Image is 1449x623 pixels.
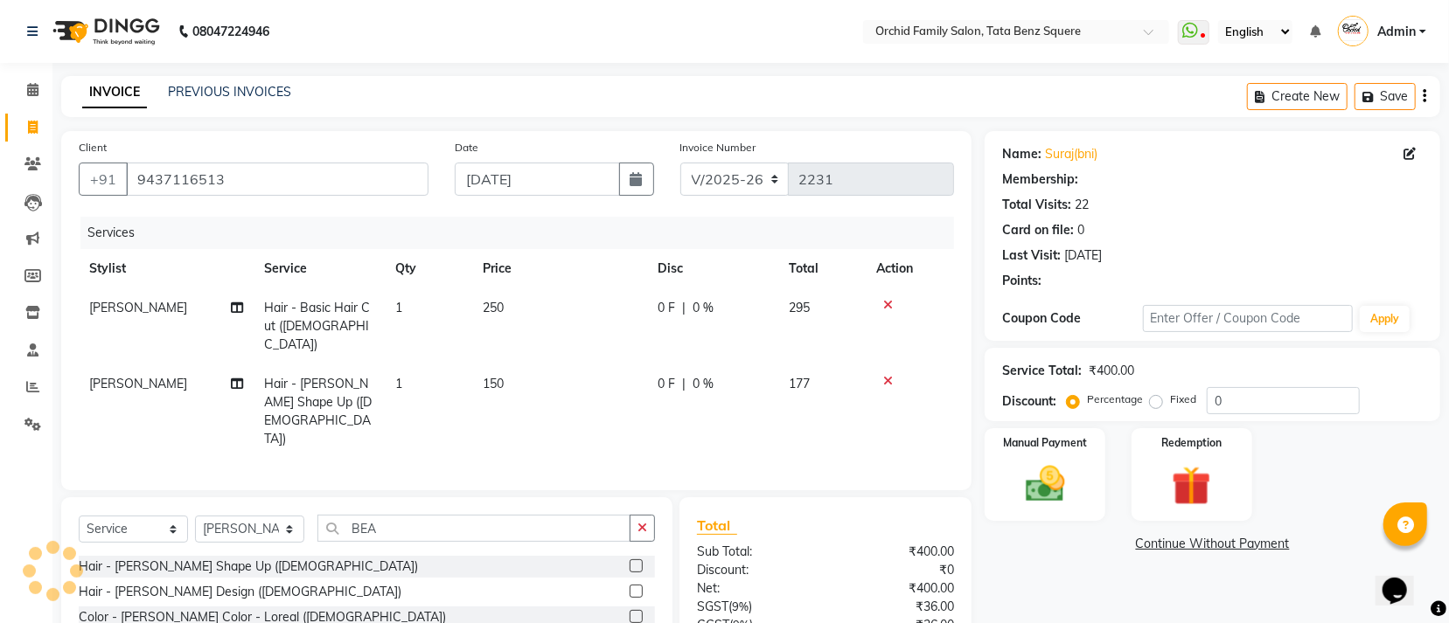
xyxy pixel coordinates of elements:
[684,561,826,579] div: Discount:
[254,249,385,288] th: Service
[826,543,967,561] div: ₹400.00
[826,598,967,616] div: ₹36.00
[1002,246,1061,265] div: Last Visit:
[126,163,428,196] input: Search by Name/Mobile/Email/Code
[1247,83,1348,110] button: Create New
[455,140,478,156] label: Date
[79,557,418,576] div: Hair - [PERSON_NAME] Shape Up ([DEMOGRAPHIC_DATA])
[1087,391,1143,407] label: Percentage
[682,375,686,393] span: |
[680,140,756,156] label: Invoice Number
[682,299,686,317] span: |
[693,375,714,393] span: 0 %
[697,599,728,614] span: SGST
[1002,145,1041,163] div: Name:
[79,163,128,196] button: +91
[80,217,967,249] div: Services
[684,543,826,561] div: Sub Total:
[192,7,269,56] b: 08047224946
[647,249,778,288] th: Disc
[1002,170,1078,189] div: Membership:
[1161,435,1222,451] label: Redemption
[789,376,810,391] span: 177
[1355,83,1416,110] button: Save
[778,249,866,288] th: Total
[684,579,826,598] div: Net:
[732,599,749,613] span: 9%
[1064,246,1102,265] div: [DATE]
[1045,145,1097,163] a: Suraj(bni)
[472,249,647,288] th: Price
[79,140,107,156] label: Client
[697,516,737,535] span: Total
[89,376,187,391] span: [PERSON_NAME]
[483,376,504,391] span: 150
[264,376,372,446] span: Hair - [PERSON_NAME] Shape Up ([DEMOGRAPHIC_DATA])
[1002,221,1074,239] div: Card on file:
[1077,221,1084,239] div: 0
[1002,392,1056,411] div: Discount:
[264,300,370,352] span: Hair - Basic Hair Cut ([DEMOGRAPHIC_DATA])
[317,515,630,542] input: Search or Scan
[1002,309,1142,328] div: Coupon Code
[826,561,967,579] div: ₹0
[79,583,401,601] div: Hair - [PERSON_NAME] Design ([DEMOGRAPHIC_DATA])
[395,300,402,315] span: 1
[1377,23,1416,41] span: Admin
[988,535,1437,553] a: Continue Without Payment
[1002,362,1082,380] div: Service Total:
[684,598,826,616] div: ( )
[1160,461,1223,510] img: _gift.svg
[658,375,675,393] span: 0 F
[1143,305,1353,332] input: Enter Offer / Coupon Code
[866,249,954,288] th: Action
[1376,553,1432,606] iframe: chat widget
[395,376,402,391] span: 1
[1360,306,1410,332] button: Apply
[1002,272,1041,290] div: Points:
[1002,196,1071,214] div: Total Visits:
[789,300,810,315] span: 295
[483,300,504,315] span: 250
[45,7,164,56] img: logo
[1003,435,1087,451] label: Manual Payment
[82,77,147,108] a: INVOICE
[89,300,187,315] span: [PERSON_NAME]
[1338,16,1369,46] img: Admin
[693,299,714,317] span: 0 %
[826,579,967,598] div: ₹400.00
[1014,461,1077,507] img: _cash.svg
[658,299,675,317] span: 0 F
[1075,196,1089,214] div: 22
[79,249,254,288] th: Stylist
[1170,391,1196,407] label: Fixed
[1089,362,1134,380] div: ₹400.00
[385,249,472,288] th: Qty
[168,84,291,100] a: PREVIOUS INVOICES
